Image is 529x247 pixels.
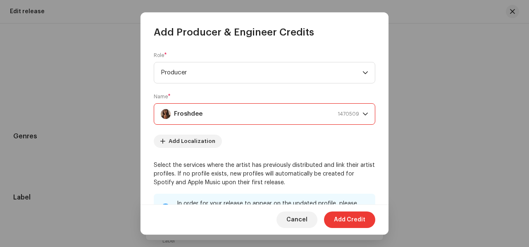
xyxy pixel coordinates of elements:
[161,62,362,83] span: Producer
[276,211,317,228] button: Cancel
[154,52,167,59] label: Role
[286,211,307,228] span: Cancel
[154,93,171,100] label: Name
[324,211,375,228] button: Add Credit
[362,104,368,124] div: dropdown trigger
[334,211,365,228] span: Add Credit
[161,109,171,119] img: c2505d26-8686-43f3-bf97-fc9120a68804
[174,104,203,124] strong: Froshdee
[154,161,375,187] p: Select the services where the artist has previously distributed and link their artist profiles. I...
[362,62,368,83] div: dropdown trigger
[177,199,369,218] div: In order for your release to appear on the updated profile, please redeliver
[154,135,222,148] button: Add Localization
[161,104,362,124] span: Froshdee
[338,104,359,124] span: 1470509
[154,26,314,39] span: Add Producer & Engineer Credits
[169,133,215,150] span: Add Localization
